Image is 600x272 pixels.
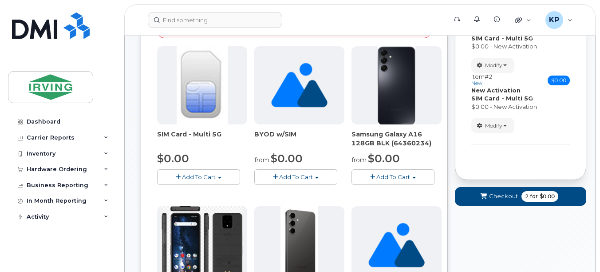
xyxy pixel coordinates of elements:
div: BYOD w/SIM [254,130,344,148]
button: Modify [471,58,514,73]
h3: Item [471,73,493,86]
span: $0.00 [540,192,555,200]
img: 00D627D4-43E9-49B7-A367-2C99342E128C.jpg [177,46,227,124]
span: $0.00 [271,152,303,165]
div: $0.00 - New Activation [471,42,570,51]
button: Add To Cart [351,169,434,185]
span: 2 [525,192,529,200]
span: $0.00 [157,152,189,165]
span: Modify [485,61,502,69]
div: Quicklinks [509,11,537,29]
img: no_image_found-2caef05468ed5679b831cfe6fc140e25e0c280774317ffc20a367ab7fd17291e.png [271,46,328,124]
div: Samsung Galaxy A16 128GB BLK (64360234) [351,130,442,148]
button: Add To Cart [157,169,240,185]
img: A16_-_JDI.png [378,46,415,124]
small: from [254,156,269,164]
div: $0.00 - New Activation [471,103,570,111]
strong: SIM Card - Multi 5G [471,95,533,102]
span: Modify [485,122,502,130]
span: #2 [485,73,493,80]
div: SIM Card - Multi 5G [157,130,247,148]
small: from [351,156,367,164]
input: Find something... [148,12,282,28]
span: $0.00 [548,76,570,85]
small: new [471,80,482,86]
span: for [529,192,540,200]
strong: New Activation [471,87,521,94]
span: Add To Cart [376,173,410,180]
span: Add To Cart [279,173,313,180]
button: Checkout 2 for $0.00 [455,187,586,205]
button: Add To Cart [254,169,337,185]
div: Karen Perera [539,11,579,29]
span: Checkout [489,192,518,200]
strong: SIM Card - Multi 5G [471,35,533,42]
span: Add To Cart [182,173,216,180]
button: Modify [471,118,514,133]
span: $0.00 [368,152,400,165]
span: KP [549,15,559,25]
